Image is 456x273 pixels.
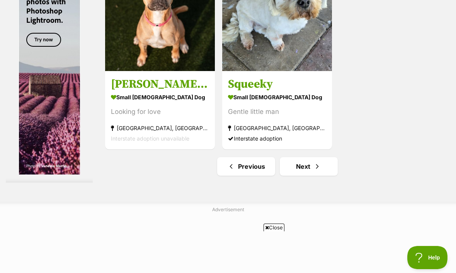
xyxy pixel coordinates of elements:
div: Gentle little man [228,107,326,117]
iframe: Help Scout Beacon - Open [407,246,448,269]
a: Next page [280,157,338,176]
div: Looking for love [111,107,209,117]
strong: [GEOGRAPHIC_DATA], [GEOGRAPHIC_DATA] [228,123,326,133]
strong: [GEOGRAPHIC_DATA], [GEOGRAPHIC_DATA] [111,123,209,133]
a: Previous page [217,157,275,176]
span: Interstate adoption unavailable [111,135,189,142]
h3: Squeeky [228,77,326,92]
h3: [PERSON_NAME] imp 1582 [111,77,209,92]
iframe: Advertisement [87,234,369,269]
a: [PERSON_NAME] imp 1582 small [DEMOGRAPHIC_DATA] Dog Looking for love [GEOGRAPHIC_DATA], [GEOGRAPH... [105,71,215,149]
strong: small [DEMOGRAPHIC_DATA] Dog [111,92,209,103]
span: Close [264,224,284,231]
div: Interstate adoption [228,133,326,144]
nav: Pagination [104,157,450,176]
a: Squeeky small [DEMOGRAPHIC_DATA] Dog Gentle little man [GEOGRAPHIC_DATA], [GEOGRAPHIC_DATA] Inter... [222,71,332,149]
strong: small [DEMOGRAPHIC_DATA] Dog [228,92,326,103]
